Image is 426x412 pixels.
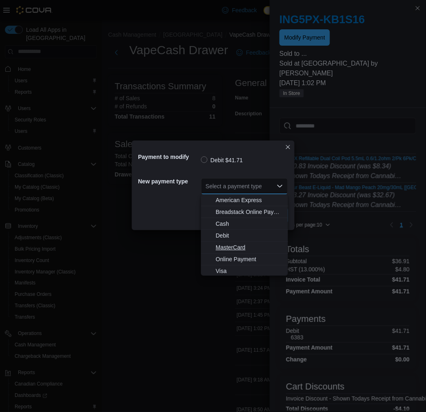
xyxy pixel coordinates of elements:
[138,173,199,189] h5: New payment type
[201,194,288,277] div: Choose from the following options
[277,183,283,189] button: Close list of options
[201,253,288,265] button: Online Payment
[201,155,243,165] label: Debit $41.71
[216,267,283,275] span: Visa
[216,231,283,240] span: Debit
[216,220,283,228] span: Cash
[201,242,288,253] button: MasterCard
[283,142,293,152] button: Closes this modal window
[201,206,288,218] button: Breadstack Online Payment
[216,243,283,251] span: MasterCard
[201,230,288,242] button: Debit
[216,196,283,204] span: American Express
[216,255,283,263] span: Online Payment
[201,194,288,206] button: American Express
[138,149,199,165] h5: Payment to modify
[216,208,283,216] span: Breadstack Online Payment
[201,265,288,277] button: Visa
[206,181,207,191] input: Accessible screen reader label
[201,218,288,230] button: Cash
